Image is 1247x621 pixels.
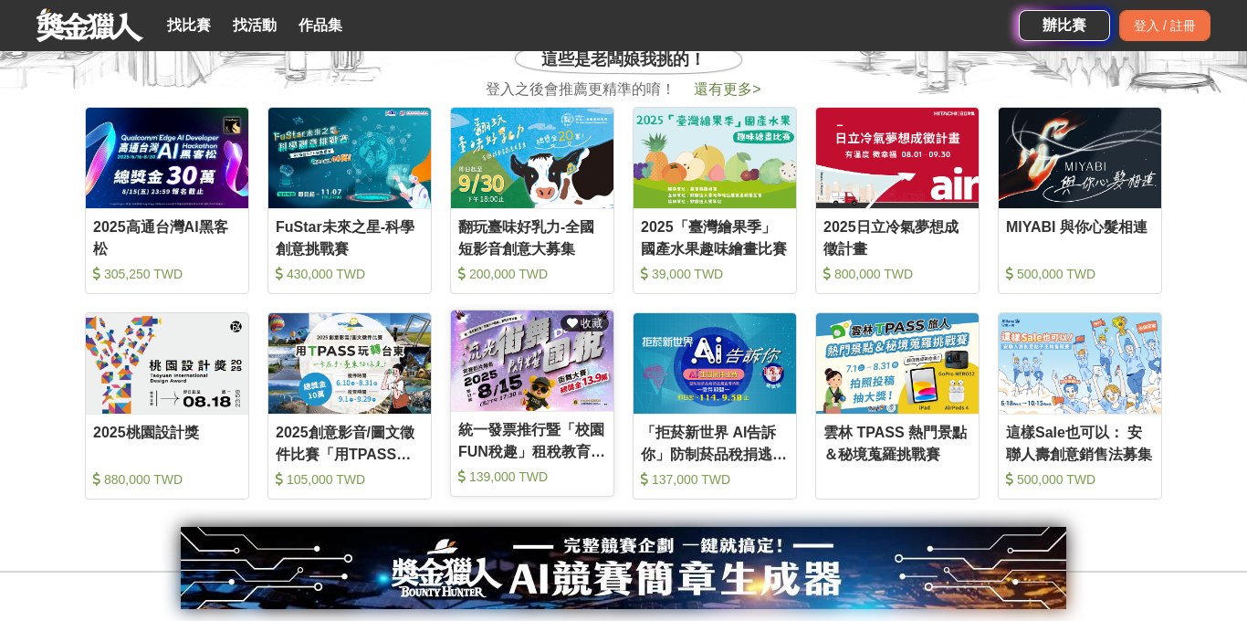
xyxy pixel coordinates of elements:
a: 還有更多> [694,81,760,97]
span: 還有更多 > [694,81,760,97]
div: 500,000 TWD [1006,470,1154,489]
img: Cover Image [86,108,248,208]
div: 雲林 TPASS 熱門景點＆秘境蒐羅挑戰賽 [823,422,971,463]
a: 辦比賽 [1019,10,1110,41]
img: Cover Image [268,108,431,208]
div: 「拒菸新世界 AI告訴你」防制菸品稅捐逃漏 徵件比賽 [641,422,789,463]
span: 收藏 [578,317,603,330]
div: 800,000 TWD [823,265,971,283]
div: FuStar未來之星-科學創意挑戰賽 [276,216,424,258]
img: Cover Image [268,313,431,414]
img: Cover Image [451,108,613,208]
a: 作品集 [291,13,350,38]
a: Cover Image雲林 TPASS 熱門景點＆秘境蒐羅挑戰賽 [815,312,980,500]
div: 翻玩臺味好乳力-全國短影音創意大募集 [458,216,606,258]
div: 這樣Sale也可以： 安聯人壽創意銷售法募集 [1006,422,1154,463]
a: Cover Image2025桃園設計獎 880,000 TWD [85,312,249,500]
a: Cover Image2025日立冷氣夢想成徵計畫 800,000 TWD [815,107,980,294]
a: 找比賽 [160,13,218,38]
div: 2025「臺灣繪果季」國產水果趣味繪畫比賽 [641,216,789,258]
span: 這些是老闆娘我挑的！ [541,47,706,72]
img: Cover Image [634,108,796,208]
div: 105,000 TWD [276,470,424,489]
a: Cover Image「拒菸新世界 AI告訴你」防制菸品稅捐逃漏 徵件比賽 137,000 TWD [633,312,797,500]
a: Cover Image這樣Sale也可以： 安聯人壽創意銷售法募集 500,000 TWD [998,312,1162,500]
div: 430,000 TWD [276,265,424,283]
span: 登入之後會推薦更精準的唷！ [486,79,676,100]
img: Cover Image [816,108,979,208]
div: MIYABI 與你心髮相連 [1006,216,1154,258]
div: 統一發票推行暨「校園FUN稅趣」租稅教育及宣導活動之「流光街舞 閃耀國稅」 租稅教育及宣導活動 [458,419,606,460]
div: 39,000 TWD [641,265,789,283]
div: 2025日立冷氣夢想成徵計畫 [823,216,971,258]
img: Cover Image [816,313,979,414]
img: Cover Image [999,313,1161,414]
div: 2025創意影音/圖文徵件比賽「用TPASS玩轉台東」 [276,422,424,463]
div: 登入 / 註冊 [1119,10,1210,41]
img: Cover Image [86,313,248,414]
div: 200,000 TWD [458,265,606,283]
div: 500,000 TWD [1006,265,1154,283]
a: Cover Image 收藏統一發票推行暨「校園FUN稅趣」租稅教育及宣導活動之「流光街舞 閃耀國稅」 租稅教育及宣導活動 139,000 TWD [450,310,614,497]
div: 2025桃園設計獎 [93,422,241,463]
div: 880,000 TWD [93,470,241,489]
div: 2025高通台灣AI黑客松 [93,216,241,258]
a: Cover Image翻玩臺味好乳力-全國短影音創意大募集 200,000 TWD [450,107,614,294]
a: Cover Image2025創意影音/圖文徵件比賽「用TPASS玩轉台東」 105,000 TWD [267,312,432,500]
div: 139,000 TWD [458,468,606,486]
img: Cover Image [451,310,613,411]
div: 137,000 TWD [641,470,789,489]
div: 305,250 TWD [93,265,241,283]
a: Cover Image2025「臺灣繪果季」國產水果趣味繪畫比賽 39,000 TWD [633,107,797,294]
a: Cover Image2025高通台灣AI黑客松 305,250 TWD [85,107,249,294]
a: 找活動 [225,13,284,38]
a: Cover ImageFuStar未來之星-科學創意挑戰賽 430,000 TWD [267,107,432,294]
img: Cover Image [999,108,1161,208]
a: Cover ImageMIYABI 與你心髮相連 500,000 TWD [998,107,1162,294]
img: e66c81bb-b616-479f-8cf1-2a61d99b1888.jpg [181,527,1066,609]
img: Cover Image [634,313,796,414]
